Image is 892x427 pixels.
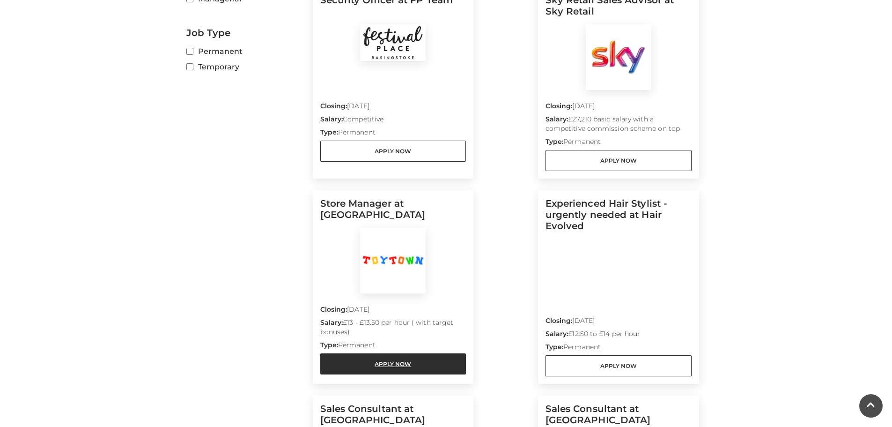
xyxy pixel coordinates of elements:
[546,198,692,239] h5: Experienced Hair Stylist - urgently needed at Hair Evolved
[360,24,426,61] img: Festival Place
[546,137,563,146] strong: Type:
[320,198,466,228] h5: Store Manager at [GEOGRAPHIC_DATA]
[546,329,692,342] p: £12:50 to £14 per hour
[320,318,466,340] p: £13 - £13.50 per hour ( with target bonuses)
[320,102,347,110] strong: Closing:
[546,101,692,114] p: [DATE]
[546,330,568,338] strong: Salary:
[546,316,573,325] strong: Closing:
[320,128,338,136] strong: Type:
[586,24,651,90] img: Sky Retail
[320,353,466,375] a: Apply Now
[320,305,466,318] p: [DATE]
[186,45,306,57] label: Permanent
[320,114,466,127] p: Competitive
[546,316,692,329] p: [DATE]
[320,340,466,353] p: Permanent
[546,150,692,171] a: Apply Now
[546,115,568,123] strong: Salary:
[546,102,573,110] strong: Closing:
[360,228,426,293] img: Toy Town
[186,61,306,73] label: Temporary
[320,305,347,314] strong: Closing:
[320,341,338,349] strong: Type:
[186,27,306,38] h2: Job Type
[320,141,466,162] a: Apply Now
[320,115,343,123] strong: Salary:
[546,137,692,150] p: Permanent
[546,343,563,351] strong: Type:
[320,101,466,114] p: [DATE]
[546,342,692,355] p: Permanent
[546,114,692,137] p: £27,210 basic salary with a competitive commission scheme on top
[320,127,466,141] p: Permanent
[320,318,343,327] strong: Salary:
[546,355,692,376] a: Apply Now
